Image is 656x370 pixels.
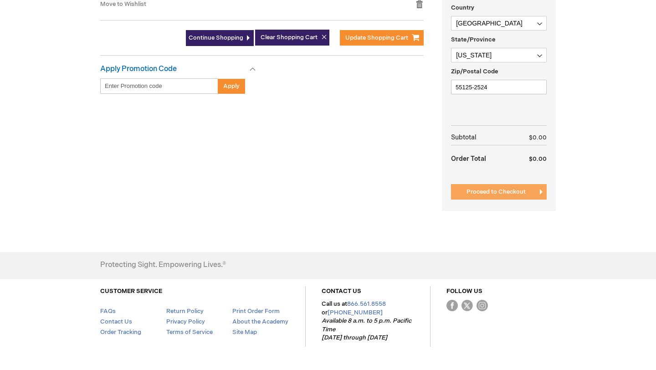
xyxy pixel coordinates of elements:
a: Privacy Policy [166,318,205,325]
a: 866.561.8558 [347,300,386,308]
span: State/Province [451,36,496,43]
span: Country [451,4,474,11]
span: Proceed to Checkout [466,188,526,195]
a: FAQs [100,308,116,315]
span: $0.00 [529,155,547,163]
a: FOLLOW US [446,288,482,295]
button: Update Shopping Cart [340,30,424,46]
a: CONTACT US [322,288,361,295]
a: Site Map [232,329,257,336]
input: Enter Promotion code [100,78,218,94]
a: Contact Us [100,318,132,325]
a: [PHONE_NUMBER] [328,309,383,316]
img: instagram [477,300,488,311]
a: CUSTOMER SERVICE [100,288,162,295]
strong: Order Total [451,150,486,166]
img: Twitter [461,300,473,311]
span: Clear Shopping Cart [261,34,318,41]
p: Call us at or [322,300,414,342]
button: Proceed to Checkout [451,184,547,200]
span: Continue Shopping [189,34,243,41]
button: Clear Shopping Cart [255,30,329,46]
span: Update Shopping Cart [345,34,408,41]
span: $0.00 [529,134,547,141]
a: About the Academy [232,318,288,325]
button: Apply [218,78,245,94]
span: Zip/Postal Code [451,68,498,75]
th: Subtotal [451,130,511,145]
em: Available 8 a.m. to 5 p.m. Pacific Time [DATE] through [DATE] [322,317,411,341]
img: Facebook [446,300,458,311]
a: Order Tracking [100,329,141,336]
h4: Protecting Sight. Empowering Lives.® [100,261,226,269]
a: Move to Wishlist [100,0,146,8]
a: Return Policy [166,308,204,315]
a: Print Order Form [232,308,280,315]
span: Apply [223,82,240,90]
strong: Apply Promotion Code [100,65,177,73]
a: Terms of Service [166,329,213,336]
a: Continue Shopping [186,30,254,46]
